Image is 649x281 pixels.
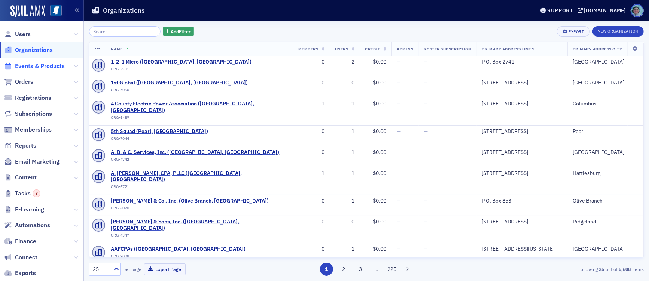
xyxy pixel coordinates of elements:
[298,128,325,135] div: 0
[424,58,428,65] span: —
[111,115,288,123] div: ORG-6489
[373,170,386,176] span: $0.00
[4,221,50,229] a: Automations
[335,198,355,204] div: 1
[592,26,644,37] button: New Organization
[618,266,632,272] strong: 5,608
[298,46,319,52] span: Members
[111,254,246,261] div: ORG-7008
[592,27,644,34] a: New Organization
[424,218,428,225] span: —
[15,221,50,229] span: Automations
[144,263,186,275] button: Export Page
[397,218,401,225] span: —
[424,46,472,52] span: Roster Subscription
[10,5,45,17] img: SailAMX
[482,80,562,86] div: [STREET_ADDRESS]
[15,253,37,262] span: Connect
[578,8,629,13] button: [DOMAIN_NAME]
[171,28,191,35] span: Add Filter
[111,184,288,192] div: ORG-6721
[335,46,348,52] span: Users
[111,46,123,52] span: Name
[33,189,40,197] div: 3
[573,149,638,156] div: [GEOGRAPHIC_DATA]
[573,246,638,253] div: [GEOGRAPHIC_DATA]
[111,80,248,86] a: 1st Global ([GEOGRAPHIC_DATA], [GEOGRAPHIC_DATA])
[373,128,386,135] span: $0.00
[547,7,573,14] div: Support
[424,197,428,204] span: —
[335,59,355,65] div: 2
[111,67,252,74] div: ORG-3701
[335,219,355,225] div: 0
[573,80,638,86] div: [GEOGRAPHIC_DATA]
[424,149,428,155] span: —
[424,79,428,86] span: —
[45,5,62,18] a: View Homepage
[298,101,325,107] div: 1
[386,263,399,276] button: 225
[15,94,51,102] span: Registrations
[424,100,428,107] span: —
[4,94,51,102] a: Registrations
[482,149,562,156] div: [STREET_ADDRESS]
[4,189,40,198] a: Tasks3
[111,136,208,143] div: ORG-7044
[111,206,269,213] div: ORG-6020
[15,142,36,150] span: Reports
[482,198,562,204] div: P.O. Box 853
[111,128,208,135] span: 5th Squad (Pearl, MS)
[111,59,252,65] a: 1-2-1 Micro ([GEOGRAPHIC_DATA], [GEOGRAPHIC_DATA])
[424,246,428,252] span: —
[298,246,325,253] div: 0
[397,128,401,135] span: —
[373,58,386,65] span: $0.00
[573,170,638,177] div: Hattiesburg
[335,80,355,86] div: 0
[371,266,381,272] span: …
[397,197,401,204] span: —
[335,149,355,156] div: 1
[4,206,44,214] a: E-Learning
[111,157,280,164] div: ORG-4742
[111,80,248,86] span: 1st Global (Dallas, TX)
[4,253,37,262] a: Connect
[335,246,355,253] div: 1
[631,4,644,17] span: Profile
[424,128,428,135] span: —
[569,30,584,34] div: Export
[4,158,60,166] a: Email Marketing
[4,173,37,182] a: Content
[15,126,52,134] span: Memberships
[337,263,350,276] button: 2
[4,30,31,38] a: Users
[4,142,36,150] a: Reports
[298,170,325,177] div: 1
[320,263,333,276] button: 1
[15,46,53,54] span: Organizations
[298,198,325,204] div: 0
[598,266,606,272] strong: 25
[15,78,33,86] span: Orders
[111,149,280,156] a: A. B. & C. Services, Inc. ([GEOGRAPHIC_DATA], [GEOGRAPHIC_DATA])
[4,237,36,246] a: Finance
[424,170,428,176] span: —
[482,59,562,65] div: P.O. Box 2741
[373,149,386,155] span: $0.00
[111,198,269,204] span: A.B. McIlwain & Co., Inc. (Olive Branch, MS)
[373,218,386,225] span: $0.00
[373,100,386,107] span: $0.00
[15,269,36,277] span: Exports
[111,233,288,240] div: ORG-4347
[111,219,288,232] span: A.G. Edwards & Sons, Inc. (Ridgeland, MS)
[335,101,355,107] div: 1
[15,237,36,246] span: Finance
[4,46,53,54] a: Organizations
[298,80,325,86] div: 0
[15,30,31,38] span: Users
[123,266,141,272] label: per page
[298,59,325,65] div: 0
[111,246,246,253] span: AAFCPAs (Westborough, MA)
[482,46,535,52] span: Primary Address Line 1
